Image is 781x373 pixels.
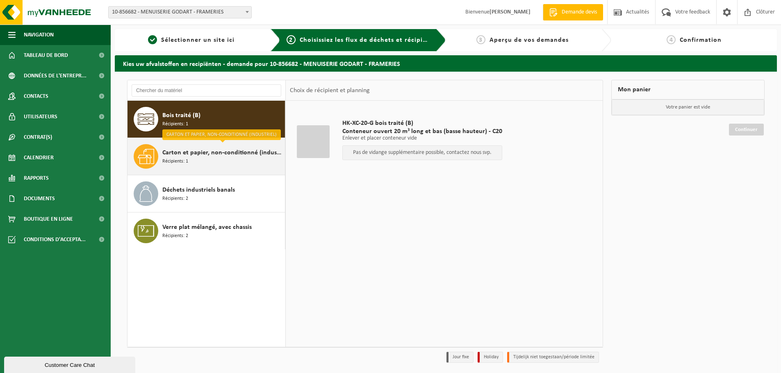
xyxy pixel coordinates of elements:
span: Données de l'entrepr... [24,66,87,86]
iframe: chat widget [4,355,137,373]
p: Pas de vidange supplémentaire possible, contactez nous svp. [347,150,498,156]
span: Tableau de bord [24,45,68,66]
span: Sélectionner un site ici [161,37,235,43]
button: Bois traité (B) Récipients: 1 [128,101,285,138]
li: Tijdelijk niet toegestaan/période limitée [507,352,599,363]
span: Bois traité (B) [162,111,200,120]
span: Documents [24,188,55,209]
button: Déchets industriels banals Récipients: 2 [128,175,285,212]
span: Contacts [24,86,48,106]
span: Récipients: 1 [162,120,188,128]
span: 3 [476,35,485,44]
span: Boutique en ligne [24,209,73,229]
span: Demande devis [560,8,599,16]
span: Récipients: 2 [162,195,188,203]
span: Récipients: 1 [162,158,188,165]
span: Rapports [24,168,49,188]
strong: [PERSON_NAME] [490,9,531,15]
span: Navigation [24,25,54,45]
a: Continuer [729,124,764,136]
span: Récipients: 2 [162,232,188,240]
h2: Kies uw afvalstoffen en recipiënten - demande pour 10-856682 - MENUISERIE GODART - FRAMERIES [115,55,777,71]
a: Demande devis [543,4,603,20]
input: Chercher du matériel [132,84,281,97]
button: Carton et papier, non-conditionné (industriel) Récipients: 1 [128,138,285,175]
span: 1 [148,35,157,44]
div: Choix de récipient et planning [286,80,374,101]
span: Utilisateurs [24,106,57,127]
span: 2 [287,35,296,44]
li: Jour fixe [446,352,474,363]
span: Aperçu de vos demandes [490,37,569,43]
span: Calendrier [24,147,54,168]
span: Verre plat mélangé, avec chassis [162,222,252,232]
span: 4 [667,35,676,44]
p: Enlever et placer conteneur vide [342,136,502,141]
div: Mon panier [611,80,765,99]
span: 10-856682 - MENUISERIE GODART - FRAMERIES [109,7,251,18]
span: Contrat(s) [24,127,52,147]
span: Confirmation [680,37,722,43]
span: Carton et papier, non-conditionné (industriel) [162,148,283,158]
span: Conteneur ouvert 20 m³ long et bas (basse hauteur) - C20 [342,127,502,136]
a: 1Sélectionner un site ici [119,35,264,45]
span: Déchets industriels banals [162,185,235,195]
li: Holiday [478,352,503,363]
span: HK-XC-20-G bois traité (B) [342,119,502,127]
button: Verre plat mélangé, avec chassis Récipients: 2 [128,212,285,249]
p: Votre panier est vide [612,99,764,115]
span: Choisissiez les flux de déchets et récipients [300,37,436,43]
span: Conditions d'accepta... [24,229,86,250]
span: 10-856682 - MENUISERIE GODART - FRAMERIES [108,6,252,18]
